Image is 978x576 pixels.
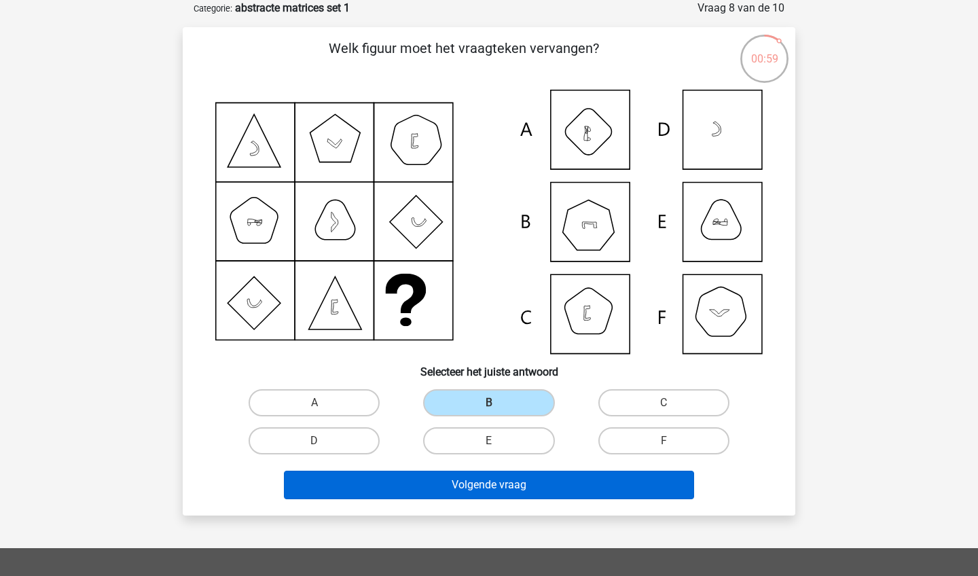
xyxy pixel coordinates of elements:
[423,389,554,416] label: B
[194,3,232,14] small: Categorie:
[249,389,380,416] label: A
[423,427,554,454] label: E
[204,355,774,378] h6: Selecteer het juiste antwoord
[204,38,723,79] p: Welk figuur moet het vraagteken vervangen?
[739,33,790,67] div: 00:59
[598,427,729,454] label: F
[235,1,350,14] strong: abstracte matrices set 1
[284,471,695,499] button: Volgende vraag
[249,427,380,454] label: D
[598,389,729,416] label: C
